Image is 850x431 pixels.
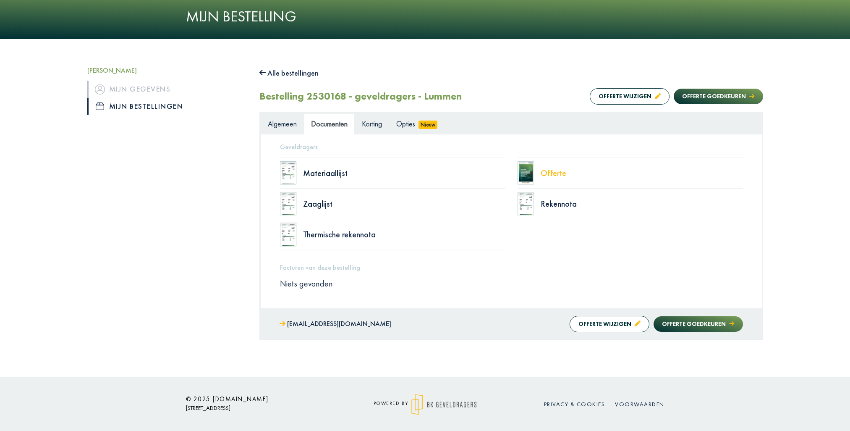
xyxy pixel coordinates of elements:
div: Thermische rekennota [303,230,505,239]
span: Korting [362,119,382,129]
h5: Facturen van deze bestelling [280,263,743,271]
a: iconMijn gegevens [87,81,247,97]
span: Nieuw [418,121,438,129]
div: Zaaglijst [303,200,505,208]
ul: Tabs [261,113,762,134]
button: Offerte wijzigen [590,88,670,105]
a: Voorwaarden [615,400,664,408]
a: iconMijn bestellingen [87,98,247,115]
div: Niets gevonden [274,278,749,289]
img: doc [280,223,297,246]
div: Rekennota [541,200,743,208]
img: icon [95,84,105,95]
a: [EMAIL_ADDRESS][DOMAIN_NAME] [280,318,391,330]
h1: Mijn bestelling [186,8,664,26]
img: logo [411,394,477,415]
img: doc [280,192,297,215]
h2: Bestelling 2530168 - geveldragers - Lummen [259,90,462,102]
button: Offerte wijzigen [570,316,649,332]
div: Offerte [541,169,743,177]
img: doc [518,192,534,215]
button: Offerte goedkeuren [674,89,763,104]
img: doc [280,161,297,185]
span: Opties [396,119,415,129]
button: Alle bestellingen [259,66,319,80]
span: Documenten [311,119,348,129]
div: Materiaallijst [303,169,505,177]
a: Privacy & cookies [544,400,605,408]
div: powered by [350,394,501,415]
h5: [PERSON_NAME] [87,66,247,74]
img: doc [518,161,534,185]
button: Offerte goedkeuren [654,316,743,332]
span: Algemeen [268,119,297,129]
img: icon [96,102,104,110]
h6: © 2025 [DOMAIN_NAME] [186,395,337,403]
p: [STREET_ADDRESS] [186,403,337,413]
h5: Geveldragers [280,143,743,151]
